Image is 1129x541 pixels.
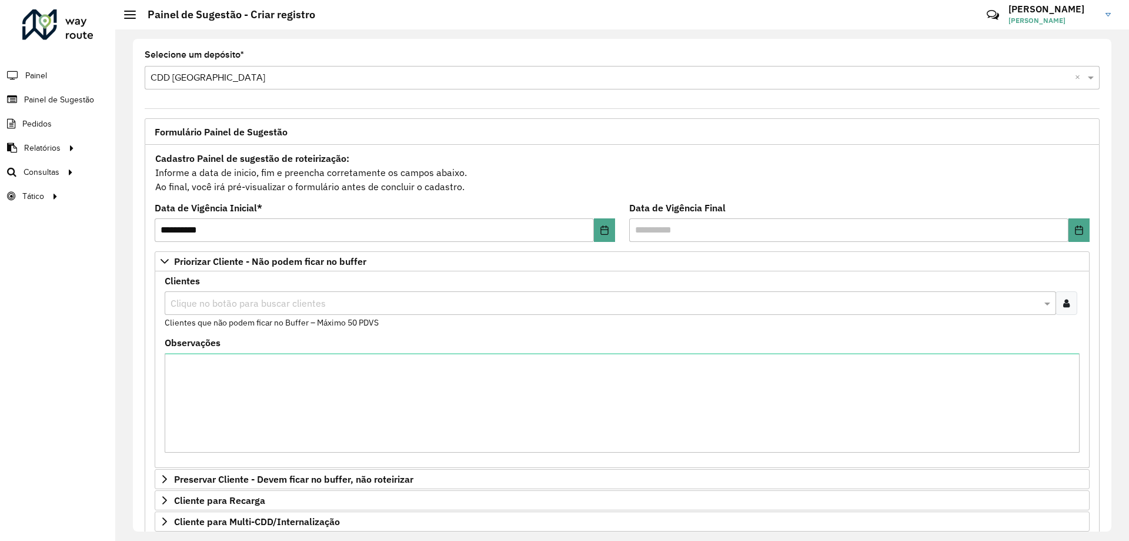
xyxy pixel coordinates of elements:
[136,8,315,21] h2: Painel de Sugestão - Criar registro
[1075,71,1085,85] span: Clear all
[155,251,1090,271] a: Priorizar Cliente - Não podem ficar no buffer
[25,69,47,82] span: Painel
[1008,15,1097,26] span: [PERSON_NAME]
[174,496,265,505] span: Cliente para Recarga
[165,317,379,328] small: Clientes que não podem ficar no Buffer – Máximo 50 PDVS
[174,517,340,526] span: Cliente para Multi-CDD/Internalização
[155,152,349,164] strong: Cadastro Painel de sugestão de roteirização:
[155,151,1090,194] div: Informe a data de inicio, fim e preencha corretamente os campos abaixo. Ao final, você irá pré-vi...
[1068,218,1090,242] button: Choose Date
[145,48,244,62] label: Selecione um depósito
[155,201,262,215] label: Data de Vigência Inicial
[24,142,61,154] span: Relatórios
[174,257,366,266] span: Priorizar Cliente - Não podem ficar no buffer
[22,190,44,203] span: Tático
[980,2,1006,28] a: Contato Rápido
[155,512,1090,532] a: Cliente para Multi-CDD/Internalização
[165,274,200,288] label: Clientes
[155,469,1090,489] a: Preservar Cliente - Devem ficar no buffer, não roteirizar
[629,201,726,215] label: Data de Vigência Final
[165,336,221,350] label: Observações
[24,94,94,106] span: Painel de Sugestão
[155,271,1090,468] div: Priorizar Cliente - Não podem ficar no buffer
[22,118,52,130] span: Pedidos
[155,127,288,137] span: Formulário Painel de Sugestão
[1008,4,1097,15] h3: [PERSON_NAME]
[155,490,1090,510] a: Cliente para Recarga
[24,166,59,178] span: Consultas
[174,474,413,484] span: Preservar Cliente - Devem ficar no buffer, não roteirizar
[594,218,615,242] button: Choose Date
